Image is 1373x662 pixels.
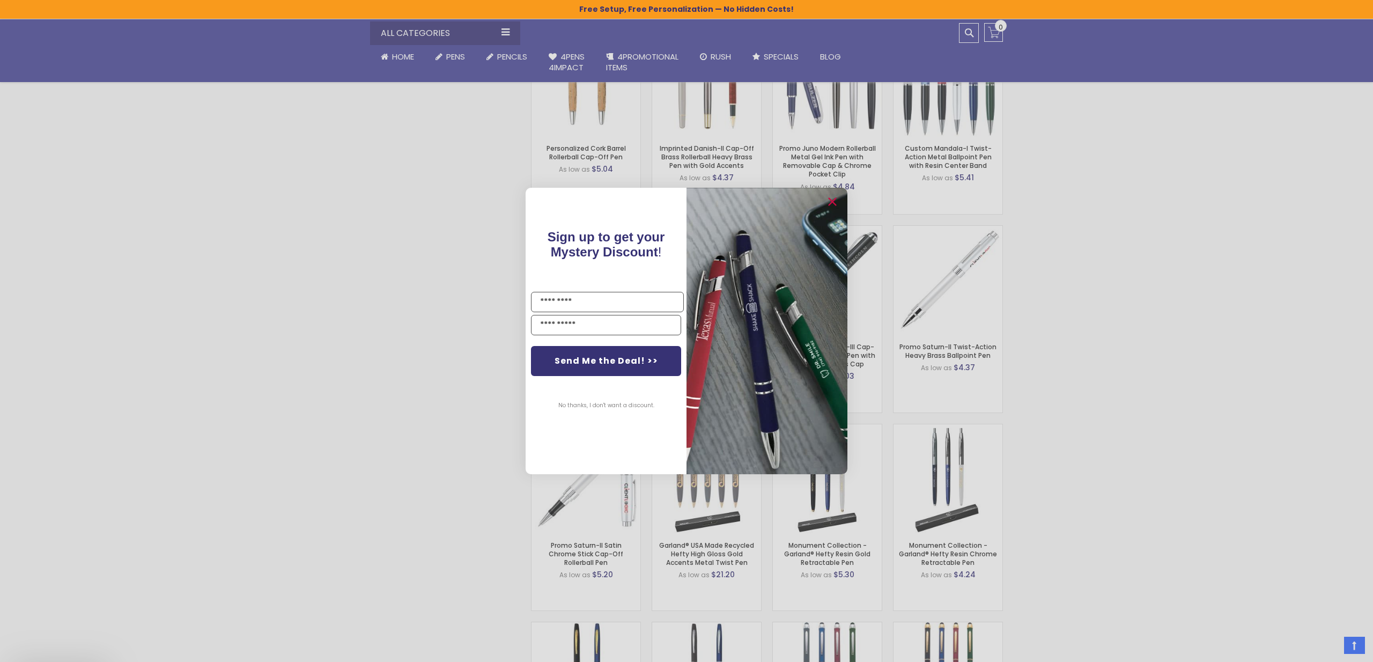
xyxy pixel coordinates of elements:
button: Send Me the Deal! >> [531,346,681,376]
button: Close dialog [824,193,841,210]
span: Sign up to get your Mystery Discount [548,230,665,259]
span: ! [548,230,665,259]
img: pop-up-image [686,188,847,474]
button: No thanks, I don't want a discount. [553,392,660,419]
